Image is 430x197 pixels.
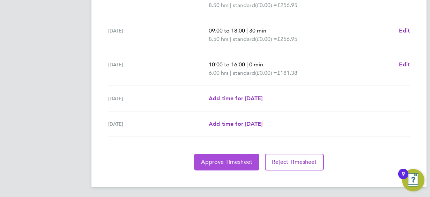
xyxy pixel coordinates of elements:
[249,27,266,34] span: 30 min
[277,2,297,8] span: £256.95
[255,2,277,8] span: (£0.00) =
[246,61,248,68] span: |
[255,36,277,42] span: (£0.00) =
[399,27,410,34] span: Edit
[277,70,297,76] span: £181.38
[209,27,245,34] span: 09:00 to 18:00
[108,27,209,43] div: [DATE]
[201,159,252,166] span: Approve Timesheet
[233,69,255,77] span: standard
[402,174,405,183] div: 9
[272,159,317,166] span: Reject Timesheet
[209,70,229,76] span: 6.00 hrs
[399,61,410,68] span: Edit
[209,95,262,102] span: Add time for [DATE]
[194,154,259,170] button: Approve Timesheet
[399,27,410,35] a: Edit
[399,60,410,69] a: Edit
[265,154,324,170] button: Reject Timesheet
[230,36,231,42] span: |
[209,36,229,42] span: 8.50 hrs
[402,169,424,191] button: Open Resource Center, 9 new notifications
[209,2,229,8] span: 8.50 hrs
[277,36,297,42] span: £256.95
[233,35,255,43] span: standard
[246,27,248,34] span: |
[108,94,209,103] div: [DATE]
[233,1,255,9] span: standard
[249,61,263,68] span: 0 min
[209,61,245,68] span: 10:00 to 16:00
[209,120,262,128] a: Add time for [DATE]
[230,2,231,8] span: |
[108,60,209,77] div: [DATE]
[230,70,231,76] span: |
[255,70,277,76] span: (£0.00) =
[108,120,209,128] div: [DATE]
[209,121,262,127] span: Add time for [DATE]
[209,94,262,103] a: Add time for [DATE]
